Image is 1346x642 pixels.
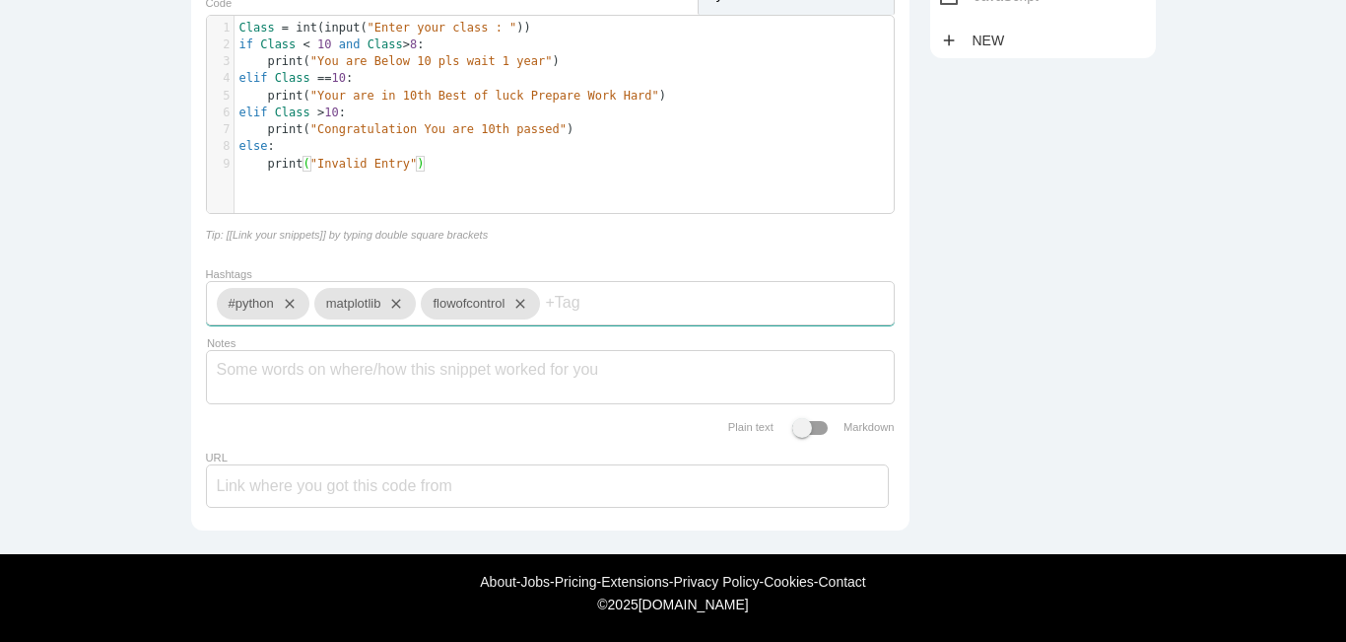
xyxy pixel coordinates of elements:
span: Class [260,37,296,51]
span: "Your are in 10th Best of luck Prepare Work Hard" [310,89,659,103]
span: : [239,106,347,119]
div: flowofcontrol [421,288,540,320]
span: print [267,54,303,68]
label: Hashtags [206,268,252,280]
div: 8 [207,138,234,155]
i: close [380,288,404,320]
span: ( ) [239,89,667,103]
span: : [239,71,354,85]
i: add [940,23,958,58]
span: 10 [324,106,338,119]
a: Contact [818,574,865,590]
label: URL [206,452,228,464]
span: Class [275,71,310,85]
span: < [303,37,310,51]
span: : [239,37,425,51]
a: Pricing [555,574,597,590]
span: 10 [317,37,331,51]
span: elif [239,106,268,119]
span: Class [368,37,403,51]
span: print [267,122,303,136]
a: Jobs [521,574,551,590]
span: if [239,37,253,51]
span: = [282,21,289,35]
span: ) [417,157,424,171]
span: else [239,139,268,153]
i: close [274,288,298,320]
a: addNew [940,23,1015,58]
i: Tip: [[Link your snippets]] by typing double square brackets [206,229,489,241]
span: > [317,106,324,119]
a: Cookies [764,574,814,590]
span: and [339,37,361,51]
div: 9 [207,156,234,173]
span: : [239,139,275,153]
label: Notes [207,337,236,350]
span: "Enter your class : " [368,21,517,35]
div: 4 [207,70,234,87]
span: == [317,71,331,85]
span: int [296,21,317,35]
span: ( [303,157,310,171]
div: 1 [207,20,234,36]
span: Class [239,21,275,35]
a: Privacy Policy [673,574,759,590]
span: print [267,157,303,171]
i: close [505,288,528,320]
div: matplotlib [314,288,417,320]
span: ( ) [239,122,574,136]
div: 5 [207,88,234,105]
span: 8 [410,37,417,51]
a: About [480,574,516,590]
span: ( ( )) [239,21,531,35]
span: Class [275,106,310,119]
input: +Tag [545,282,663,323]
span: "Invalid Entry" [310,157,417,171]
div: 2 [207,36,234,53]
div: #python [217,288,309,320]
div: 3 [207,53,234,70]
span: 2025 [608,597,639,612]
div: - - - - - - [10,574,1336,590]
div: © [DOMAIN_NAME] [209,597,1137,612]
div: 6 [207,105,234,121]
span: 10 [331,71,345,85]
span: "You are Below 10 pls wait 1 year" [310,54,553,68]
span: "Congratulation You are 10th passed" [310,122,567,136]
span: ( ) [239,54,560,68]
span: > [403,37,410,51]
a: Extensions [601,574,668,590]
label: Plain text Markdown [728,421,895,433]
span: print [267,89,303,103]
span: input [324,21,360,35]
span: elif [239,71,268,85]
div: 7 [207,121,234,138]
input: Link where you got this code from [206,464,889,508]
